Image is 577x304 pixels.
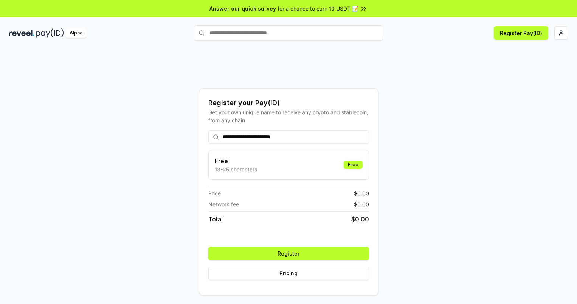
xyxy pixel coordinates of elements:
[36,28,64,38] img: pay_id
[208,200,239,208] span: Network fee
[208,189,221,197] span: Price
[208,215,223,224] span: Total
[278,5,358,12] span: for a chance to earn 10 USDT 📝
[494,26,548,40] button: Register Pay(ID)
[9,28,34,38] img: reveel_dark
[354,189,369,197] span: $ 0.00
[209,5,276,12] span: Answer our quick survey
[65,28,87,38] div: Alpha
[215,156,257,165] h3: Free
[208,98,369,108] div: Register your Pay(ID)
[208,108,369,124] div: Get your own unique name to receive any crypto and stablecoin, from any chain
[208,247,369,260] button: Register
[344,161,363,169] div: Free
[208,267,369,280] button: Pricing
[215,165,257,173] p: 13-25 characters
[354,200,369,208] span: $ 0.00
[351,215,369,224] span: $ 0.00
